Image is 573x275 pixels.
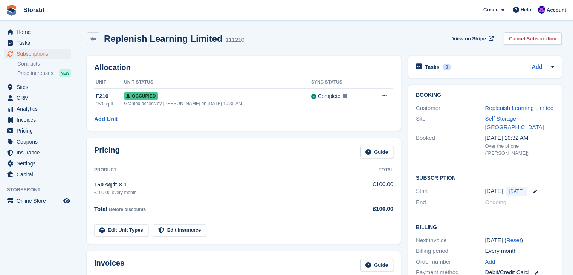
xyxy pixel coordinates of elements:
[94,146,120,158] h2: Pricing
[4,125,71,136] a: menu
[4,38,71,48] a: menu
[17,115,62,125] span: Invoices
[506,187,527,196] span: [DATE]
[17,93,62,103] span: CRM
[4,136,71,147] a: menu
[343,94,347,98] img: icon-info-grey-7440780725fd019a000dd9b08b2336e03edf1995a4989e88bcd33f0948082b44.svg
[4,104,71,114] a: menu
[4,147,71,158] a: menu
[17,104,62,114] span: Analytics
[416,258,485,266] div: Order number
[547,6,566,14] span: Account
[226,36,244,44] div: 111210
[62,196,71,205] a: Preview store
[416,247,485,255] div: Billing period
[318,92,341,100] div: Complete
[153,224,206,237] a: Edit Insurance
[485,105,554,111] a: Replenish Learning Limited
[94,63,393,72] h2: Allocation
[20,4,47,16] a: Storabl
[17,196,62,206] span: Online Store
[506,237,521,243] a: Reset
[94,115,118,124] a: Add Unit
[416,174,554,181] h2: Subscription
[4,196,71,206] a: menu
[17,125,62,136] span: Pricing
[17,27,62,37] span: Home
[485,199,507,205] span: Ongoing
[416,198,485,207] div: End
[94,189,347,196] div: £100.00 every month
[96,92,124,101] div: F210
[94,180,347,189] div: 150 sq ft × 1
[109,207,146,212] span: Before discounts
[485,247,555,255] div: Every month
[483,6,498,14] span: Create
[504,32,562,45] a: Cancel Subscription
[7,186,75,194] span: Storefront
[485,187,503,196] time: 2025-09-30 00:00:00 UTC
[416,187,485,196] div: Start
[360,146,393,158] a: Guide
[347,164,393,176] th: Total
[485,142,555,157] div: Over the phone ([PERSON_NAME])
[17,60,71,67] a: Contracts
[17,49,62,59] span: Subscriptions
[347,176,393,200] td: £100.00
[4,169,71,180] a: menu
[347,205,393,213] div: £100.00
[94,164,347,176] th: Product
[17,136,62,147] span: Coupons
[124,92,158,100] span: Occupied
[4,27,71,37] a: menu
[59,69,71,77] div: NEW
[17,38,62,48] span: Tasks
[94,76,124,89] th: Unit
[6,5,17,16] img: stora-icon-8386f47178a22dfd0bd8f6a31ec36ba5ce8667c1dd55bd0f319d3a0aa187defe.svg
[104,34,223,44] h2: Replenish Learning Limited
[416,115,485,131] div: Site
[485,115,544,130] a: Self Storage [GEOGRAPHIC_DATA]
[17,82,62,92] span: Sites
[416,134,485,157] div: Booked
[17,70,53,77] span: Price increases
[485,258,495,266] a: Add
[485,134,555,142] div: [DATE] 10:32 AM
[416,236,485,245] div: Next invoice
[124,76,311,89] th: Unit Status
[4,158,71,169] a: menu
[4,82,71,92] a: menu
[96,101,124,107] div: 150 sq ft
[538,6,545,14] img: Bailey Hunt
[4,49,71,59] a: menu
[94,224,148,237] a: Edit Unit Types
[4,93,71,103] a: menu
[452,35,486,43] span: View on Stripe
[425,64,440,70] h2: Tasks
[416,92,554,98] h2: Booking
[17,169,62,180] span: Capital
[521,6,531,14] span: Help
[532,63,542,72] a: Add
[416,104,485,113] div: Customer
[124,100,311,107] div: Granted access by [PERSON_NAME] on [DATE] 10:35 AM
[94,259,124,271] h2: Invoices
[17,147,62,158] span: Insurance
[416,223,554,231] h2: Billing
[443,64,451,70] div: 0
[311,76,368,89] th: Sync Status
[17,69,71,77] a: Price increases NEW
[17,158,62,169] span: Settings
[4,115,71,125] a: menu
[360,259,393,271] a: Guide
[485,236,555,245] div: [DATE] ( )
[449,32,495,45] a: View on Stripe
[94,206,107,212] span: Total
